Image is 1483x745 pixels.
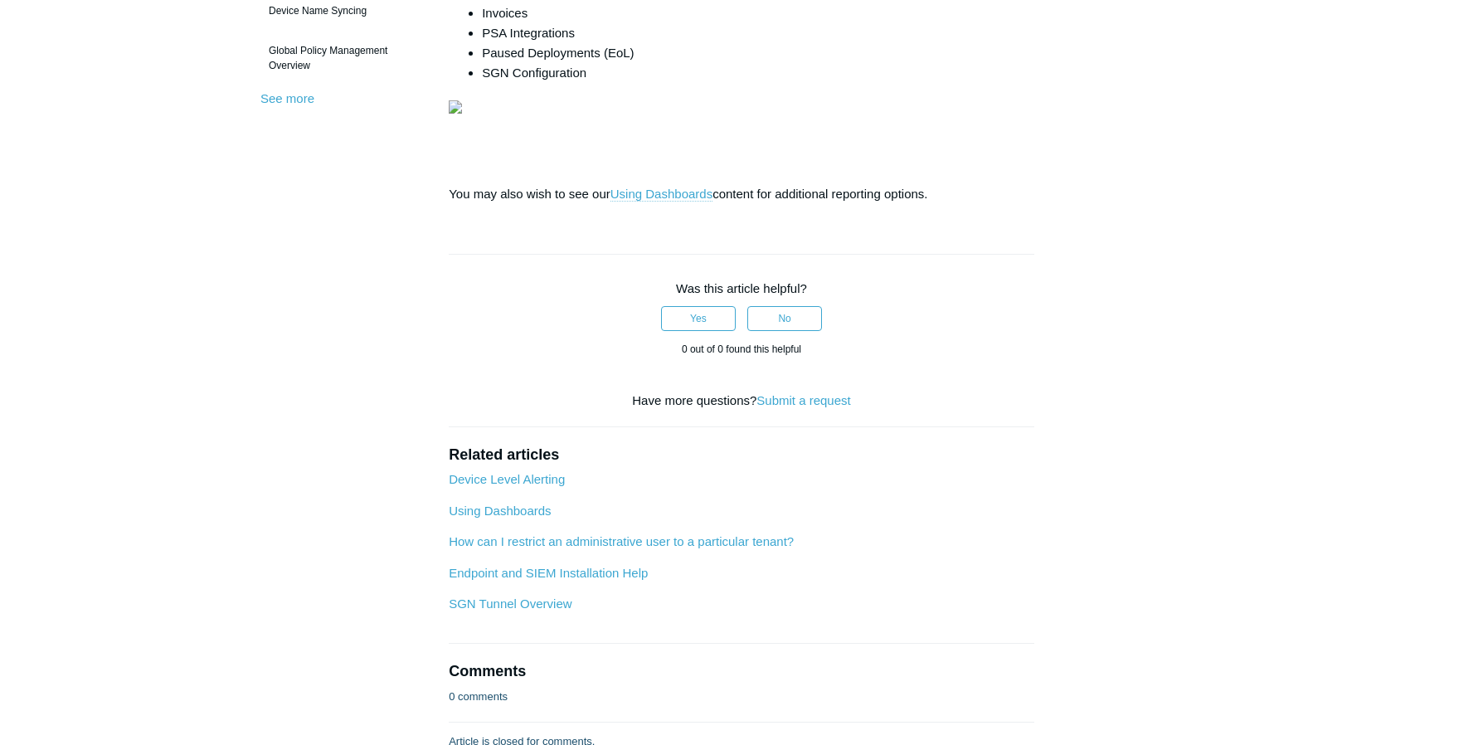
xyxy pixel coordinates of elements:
a: SGN Tunnel Overview [449,596,571,611]
a: Using Dashboards [610,187,712,202]
a: Submit a request [756,393,850,407]
a: See more [260,91,314,105]
button: This article was not helpful [747,306,822,331]
a: Device Level Alerting [449,472,565,486]
a: How can I restrict an administrative user to a particular tenant? [449,534,794,548]
li: PSA Integrations [482,23,1034,43]
h2: Comments [449,660,1034,683]
img: 27287516982291 [449,100,462,114]
div: Have more questions? [449,392,1034,411]
h2: Related articles [449,444,1034,466]
span: Was this article helpful? [676,281,807,295]
a: Using Dashboards [449,504,551,518]
a: Global Policy Management Overview [260,35,424,81]
p: 0 comments [449,689,508,705]
li: Invoices [482,3,1034,23]
p: You may also wish to see our content for additional reporting options. [449,184,1034,204]
a: Endpoint and SIEM Installation Help [449,566,648,580]
span: 0 out of 0 found this helpful [682,343,801,355]
li: Paused Deployments (EoL) [482,43,1034,63]
li: SGN Configuration [482,63,1034,83]
button: This article was helpful [661,306,736,331]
